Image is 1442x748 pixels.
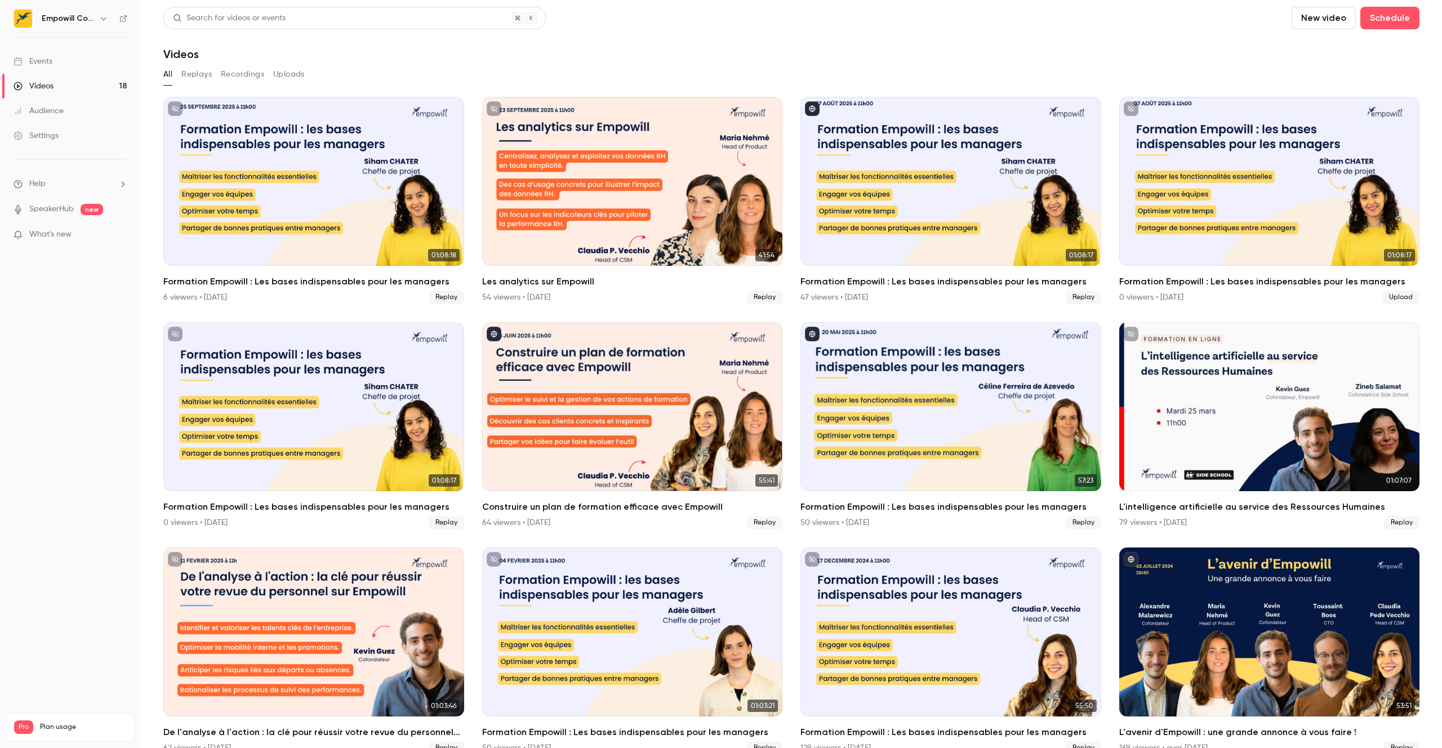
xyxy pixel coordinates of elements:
div: 64 viewers • [DATE] [482,517,550,528]
span: 01:03:21 [747,700,778,712]
button: unpublished [168,327,183,341]
li: Formation Empowill : Les bases indispensables pour les managers [163,97,464,304]
button: unpublished [168,552,183,567]
span: Replay [1066,516,1101,529]
div: 54 viewers • [DATE] [482,292,550,303]
div: Settings [14,130,59,141]
h2: Les analytics sur Empowill [482,275,783,288]
div: 50 viewers • [DATE] [800,517,869,528]
span: Replay [429,516,464,529]
div: 47 viewers • [DATE] [800,292,868,303]
li: L'intelligence artificielle au service des Ressources Humaines [1119,322,1420,529]
button: unpublished [1124,327,1138,341]
button: unpublished [1124,101,1138,116]
h2: L'avenir d'Empowill : une grande annonce à vous faire ! [1119,725,1420,739]
li: Formation Empowill : Les bases indispensables pour les managers [1119,97,1420,304]
span: Pro [14,720,33,734]
button: All [163,65,172,83]
h2: Formation Empowill : Les bases indispensables pour les managers [163,275,464,288]
span: 55:41 [755,474,778,487]
span: 41:54 [755,249,778,261]
button: unpublished [487,101,501,116]
span: Replay [747,516,782,529]
h2: Formation Empowill : Les bases indispensables pour les managers [163,500,464,514]
div: Events [14,56,52,67]
span: 55:50 [1072,700,1097,712]
h2: De l'analyse à l'action : la clé pour réussir votre revue du personnel sur [GEOGRAPHIC_DATA] [163,725,464,739]
li: Formation Empowill : Les bases indispensables pour les managers [800,322,1101,529]
iframe: Noticeable Trigger [114,230,127,240]
button: unpublished [805,552,820,567]
li: Formation Empowill : Les bases indispensables pour les managers [800,97,1101,304]
section: Videos [163,7,1419,741]
button: unpublished [168,101,183,116]
button: unpublished [487,552,501,567]
span: 57:23 [1075,474,1097,487]
button: published [805,327,820,341]
a: 01:08:17Formation Empowill : Les bases indispensables pour les managers0 viewers • [DATE]Upload [1119,97,1420,304]
span: 01:08:17 [1384,249,1415,261]
h2: Formation Empowill : Les bases indispensables pour les managers [800,500,1101,514]
h2: Construire un plan de formation efficace avec Empowill [482,500,783,514]
h2: Formation Empowill : Les bases indispensables pour les managers [482,725,783,739]
div: 6 viewers • [DATE] [163,292,227,303]
button: Recordings [221,65,264,83]
h2: Formation Empowill : Les bases indispensables pour les managers [800,275,1101,288]
span: 01:07:07 [1383,474,1415,487]
div: Search for videos or events [173,12,286,24]
span: Replay [429,291,464,304]
span: new [81,204,103,215]
button: published [1124,552,1138,567]
h2: Formation Empowill : Les bases indispensables pour les managers [1119,275,1420,288]
span: Upload [1382,291,1419,304]
li: help-dropdown-opener [14,178,127,190]
a: 01:08:17Formation Empowill : Les bases indispensables pour les managers0 viewers • [DATE]Replay [163,322,464,529]
a: 01:07:07L'intelligence artificielle au service des Ressources Humaines79 viewers • [DATE]Replay [1119,322,1420,529]
a: 01:08:17Formation Empowill : Les bases indispensables pour les managers47 viewers • [DATE]Replay [800,97,1101,304]
div: Videos [14,81,54,92]
a: 57:23Formation Empowill : Les bases indispensables pour les managers50 viewers • [DATE]Replay [800,322,1101,529]
span: 53:51 [1393,700,1415,712]
li: Les analytics sur Empowill [482,97,783,304]
a: SpeakerHub [29,203,74,215]
h6: Empowill Community [42,13,95,24]
div: 0 viewers • [DATE] [163,517,228,528]
button: published [487,327,501,341]
h2: L'intelligence artificielle au service des Ressources Humaines [1119,500,1420,514]
h2: Formation Empowill : Les bases indispensables pour les managers [800,725,1101,739]
div: 79 viewers • [DATE] [1119,517,1187,528]
button: New video [1292,7,1356,29]
span: Replay [1066,291,1101,304]
span: 01:08:17 [1066,249,1097,261]
span: Replay [747,291,782,304]
span: 01:08:17 [429,474,460,487]
span: Plan usage [40,723,127,732]
li: Formation Empowill : Les bases indispensables pour les managers [163,322,464,529]
li: Construire un plan de formation efficace avec Empowill [482,322,783,529]
div: Audience [14,105,64,117]
span: Help [29,178,46,190]
span: Replay [1384,516,1419,529]
img: Empowill Community [14,10,32,28]
a: 55:41Construire un plan de formation efficace avec Empowill64 viewers • [DATE]Replay [482,322,783,529]
button: published [805,101,820,116]
button: Replays [181,65,212,83]
div: 0 viewers • [DATE] [1119,292,1183,303]
button: Schedule [1360,7,1419,29]
button: Uploads [273,65,305,83]
a: 41:54Les analytics sur Empowill54 viewers • [DATE]Replay [482,97,783,304]
h1: Videos [163,47,199,61]
a: 01:08:18Formation Empowill : Les bases indispensables pour les managers6 viewers • [DATE]Replay [163,97,464,304]
span: What's new [29,229,72,241]
span: 01:03:46 [428,700,460,712]
span: 01:08:18 [428,249,460,261]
